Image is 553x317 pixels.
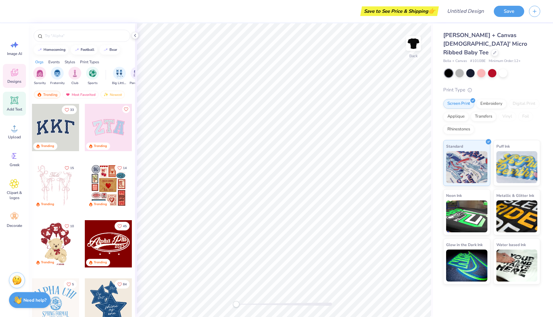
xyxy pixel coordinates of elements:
[496,250,538,282] img: Water based Ink
[133,70,141,77] img: Parent's Weekend Image
[7,51,22,56] span: Image AI
[86,67,99,86] div: filter for Sports
[71,81,78,86] span: Club
[446,200,487,232] img: Neon Ink
[62,222,77,230] button: Like
[70,108,74,112] span: 33
[64,280,77,289] button: Like
[362,6,437,16] div: Save to See Price & Shipping
[65,59,75,65] div: Styles
[54,70,61,77] img: Fraternity Image
[48,59,60,65] div: Events
[443,112,469,121] div: Applique
[35,59,44,65] div: Orgs
[496,143,510,150] span: Puff Ink
[100,45,120,55] button: bear
[428,7,435,15] span: 👉
[8,135,21,140] span: Upload
[44,33,126,39] input: Try "Alpha"
[496,151,538,183] img: Puff Ink
[130,81,144,86] span: Parent's Weekend
[509,99,540,109] div: Digital Print
[123,283,127,286] span: 84
[7,107,22,112] span: Add Text
[123,225,127,228] span: 45
[23,297,46,303] strong: Need help?
[100,91,125,98] div: Newest
[70,225,74,228] span: 10
[71,45,97,55] button: football
[41,202,54,207] div: Trending
[446,250,487,282] img: Glow in the Dark Ink
[112,81,127,86] span: Big Little Reveal
[443,58,467,64] span: Bella + Canvas
[489,58,521,64] span: Minimum Order: 12 +
[115,280,130,289] button: Like
[62,105,77,114] button: Like
[443,86,540,94] div: Print Type
[37,48,42,52] img: trend_line.gif
[10,162,20,167] span: Greek
[112,67,127,86] div: filter for Big Little Reveal
[443,125,474,134] div: Rhinestones
[409,53,418,59] div: Back
[33,67,46,86] button: filter button
[44,48,66,51] div: homecoming
[70,166,74,170] span: 15
[86,67,99,86] button: filter button
[496,200,538,232] img: Metallic & Glitter Ink
[34,81,46,86] span: Sorority
[80,59,99,65] div: Print Types
[94,260,107,265] div: Trending
[33,67,46,86] div: filter for Sorority
[498,112,516,121] div: Vinyl
[130,67,144,86] div: filter for Parent's Weekend
[470,58,485,64] span: # 1010BE
[446,143,463,150] span: Standard
[89,70,96,77] img: Sports Image
[50,67,65,86] div: filter for Fraternity
[41,260,54,265] div: Trending
[72,283,74,286] span: 5
[496,241,526,248] span: Water based Ink
[496,192,534,199] span: Metallic & Glitter Ink
[476,99,507,109] div: Embroidery
[443,31,527,56] span: [PERSON_NAME] + Canvas [DEMOGRAPHIC_DATA]' Micro Ribbed Baby Tee
[7,223,22,228] span: Decorate
[34,91,60,98] div: Trending
[7,79,21,84] span: Designs
[471,112,496,121] div: Transfers
[65,92,70,97] img: most_fav.gif
[122,105,130,113] button: Like
[37,92,42,97] img: trending.gif
[112,67,127,86] button: filter button
[115,164,130,172] button: Like
[123,166,127,170] span: 14
[74,48,79,52] img: trend_line.gif
[68,67,81,86] div: filter for Club
[233,301,239,307] div: Accessibility label
[71,70,78,77] img: Club Image
[94,202,107,207] div: Trending
[443,99,474,109] div: Screen Print
[94,144,107,149] div: Trending
[446,192,462,199] span: Neon Ink
[116,70,123,77] img: Big Little Reveal Image
[41,144,54,149] div: Trending
[103,48,108,52] img: trend_line.gif
[518,112,533,121] div: Foil
[442,5,489,18] input: Untitled Design
[88,81,98,86] span: Sports
[446,151,487,183] img: Standard
[34,45,68,55] button: homecoming
[50,81,65,86] span: Fraternity
[4,190,25,200] span: Clipart & logos
[446,241,483,248] span: Glow in the Dark Ink
[36,70,44,77] img: Sorority Image
[68,67,81,86] button: filter button
[115,222,130,230] button: Like
[130,67,144,86] button: filter button
[81,48,94,51] div: football
[407,37,420,50] img: Back
[62,91,99,98] div: Most Favorited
